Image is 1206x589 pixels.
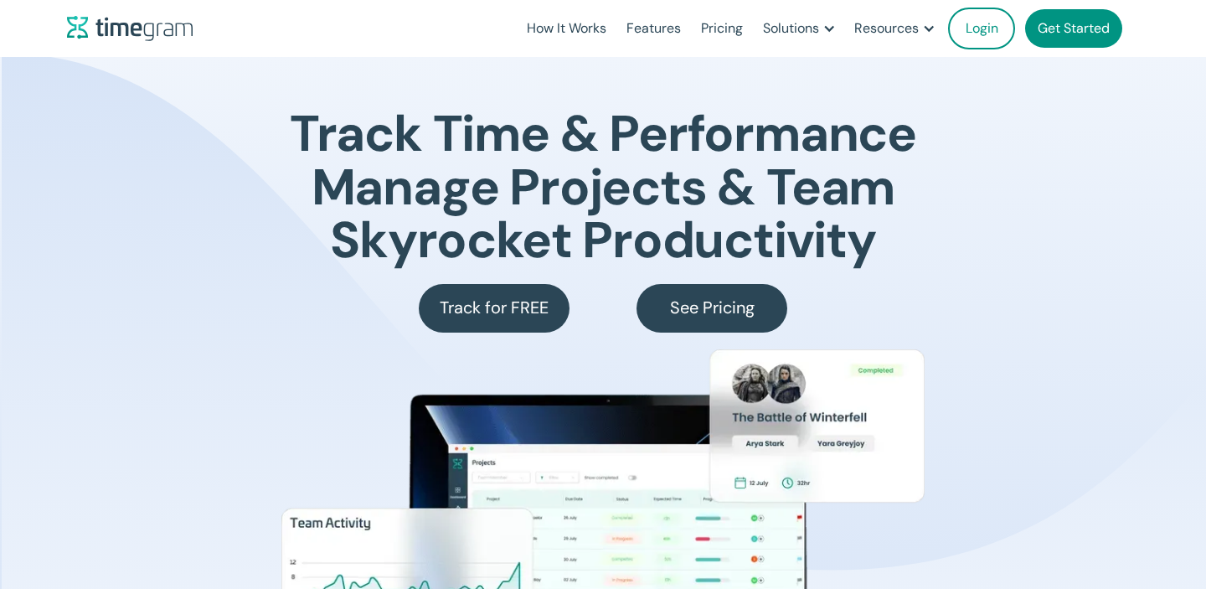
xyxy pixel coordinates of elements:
[636,284,787,333] a: See Pricing
[290,107,916,267] h1: Track Time & Performance Manage Projects & Team Skyrocket Productivity
[763,17,819,40] div: Solutions
[419,284,569,333] a: Track for FREE
[948,8,1015,49] a: Login
[1025,9,1122,48] a: Get Started
[854,17,919,40] div: Resources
